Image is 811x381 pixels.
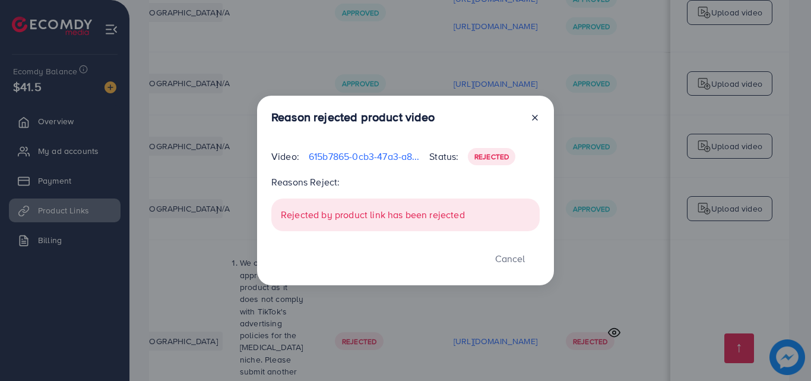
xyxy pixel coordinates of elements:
p: Status: [429,149,458,163]
div: Rejected by product link has been rejected [271,199,540,231]
span: Rejected [474,152,509,162]
p: 615b7865-0cb3-47a3-a8b2-f275271ce0a3-1756425646879.mp4 [309,149,420,163]
p: Video: [271,149,299,163]
p: Reasons Reject: [271,175,540,189]
button: Cancel [480,245,540,271]
h3: Reason rejected product video [271,110,435,124]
